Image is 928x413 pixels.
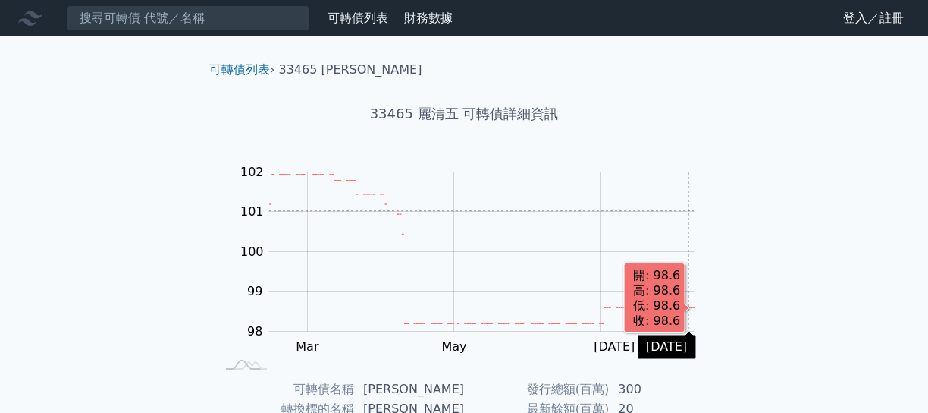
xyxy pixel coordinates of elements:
[240,204,264,219] tspan: 101
[296,339,320,354] tspan: Mar
[328,11,388,25] a: 可轉債列表
[831,6,916,30] a: 登入／註冊
[67,5,309,31] input: 搜尋可轉債 代號／名稱
[197,103,731,125] h1: 33465 麗清五 可轉債詳細資訊
[270,175,695,324] g: Series
[464,380,609,399] td: 發行總額(百萬)
[354,380,464,399] td: [PERSON_NAME]
[594,339,635,354] tspan: [DATE]
[247,324,262,339] tspan: 98
[215,380,354,399] td: 可轉債名稱
[609,380,713,399] td: 300
[209,61,274,79] li: ›
[404,11,453,25] a: 財務數據
[240,165,264,179] tspan: 102
[233,165,718,354] g: Chart
[240,244,264,259] tspan: 100
[209,62,270,77] a: 可轉債列表
[247,284,262,298] tspan: 99
[442,339,467,354] tspan: May
[279,61,422,79] li: 33465 [PERSON_NAME]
